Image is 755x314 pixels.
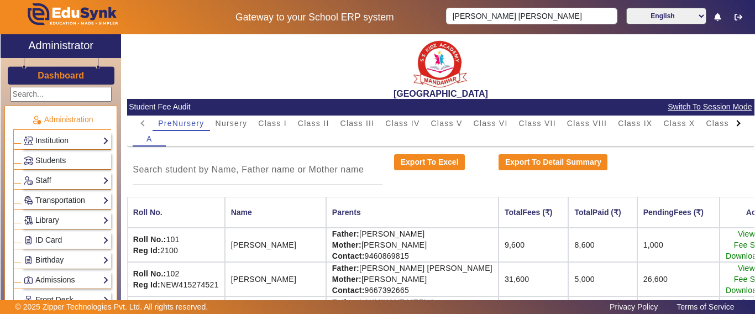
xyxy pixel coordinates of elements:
[568,262,637,296] td: 5,000
[13,114,111,125] p: Administration
[15,301,208,313] p: © 2025 Zipper Technologies Pvt. Ltd. All rights reserved.
[326,262,499,296] td: [PERSON_NAME] [PERSON_NAME] [PERSON_NAME] 9667392665
[332,286,365,295] strong: Contact:
[32,115,41,125] img: Administration.png
[332,298,359,307] strong: Father:
[413,37,468,88] img: b9104f0a-387a-4379-b368-ffa933cda262
[604,300,663,314] a: Privacy Policy
[38,70,84,81] h3: Dashboard
[332,275,361,284] strong: Mother:
[35,156,66,165] span: Students
[643,206,704,218] div: PendingFees (₹)
[671,300,740,314] a: Terms of Service
[195,12,435,23] h5: Gateway to your School ERP system
[28,39,93,52] h2: Administrator
[225,262,326,296] td: [PERSON_NAME]
[11,87,112,102] input: Search...
[133,280,160,289] strong: Reg Id:
[667,101,752,113] span: Switch To Session Mode
[24,156,33,165] img: Students.png
[499,262,569,296] td: 31,600
[706,119,740,127] span: Class XI
[133,269,166,278] strong: Roll No.:
[637,262,720,296] td: 26,600
[446,8,617,24] input: Search
[637,228,720,262] td: 1,000
[127,262,225,296] td: 102 NEW415274521
[663,119,695,127] span: Class X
